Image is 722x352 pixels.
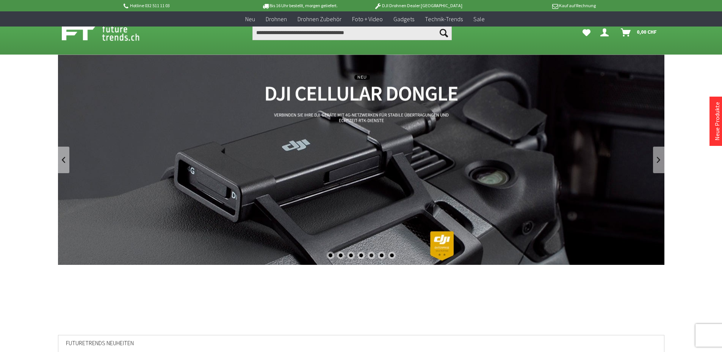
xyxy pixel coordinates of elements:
[368,252,375,259] div: 5
[359,1,477,10] p: DJI Drohnen Dealer [GEOGRAPHIC_DATA]
[425,15,463,23] span: Technik-Trends
[327,252,334,259] div: 1
[260,11,292,27] a: Drohnen
[357,252,365,259] div: 4
[240,11,260,27] a: Neu
[378,252,385,259] div: 6
[436,25,452,40] button: Suchen
[597,25,615,40] a: Dein Konto
[468,11,490,27] a: Sale
[388,11,420,27] a: Gadgets
[352,15,383,23] span: Foto + Video
[266,15,287,23] span: Drohnen
[122,1,241,10] p: Hotline 032 511 11 03
[58,55,664,265] a: 4G Datenverbindund für Drohnen - Jetzt in der [GEOGRAPHIC_DATA] endlich erhältlich
[713,102,721,141] a: Neue Produkte
[245,15,255,23] span: Neu
[473,15,485,23] span: Sale
[393,15,414,23] span: Gadgets
[420,11,468,27] a: Technik-Trends
[241,1,359,10] p: Bis 16 Uhr bestellt, morgen geliefert.
[579,25,594,40] a: Meine Favoriten
[292,11,347,27] a: Drohnen Zubehör
[637,26,657,38] span: 0,00 CHF
[62,23,156,42] img: Shop Futuretrends - zur Startseite wechseln
[337,252,345,259] div: 2
[618,25,661,40] a: Warenkorb
[347,252,355,259] div: 3
[388,252,396,259] div: 7
[478,1,596,10] p: Kauf auf Rechnung
[347,11,388,27] a: Foto + Video
[252,25,452,40] input: Produkt, Marke, Kategorie, EAN, Artikelnummer…
[298,15,341,23] span: Drohnen Zubehör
